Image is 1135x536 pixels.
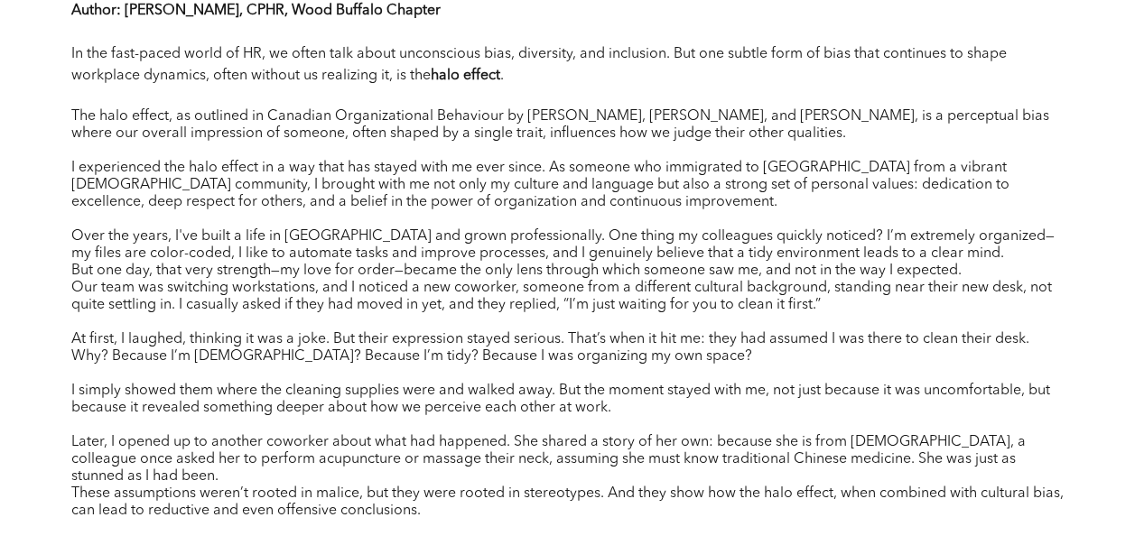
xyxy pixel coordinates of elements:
p: In the fast-paced world of HR, we often talk about unconscious bias, diversity, and inclusion. Bu... [71,43,1065,87]
span: Our team was switching workstations, and I noticed a new coworker, someone from a different cultu... [71,281,1052,312]
span: I experienced the halo effect in a way that has stayed with me ever since. As someone who immigra... [71,161,1009,209]
span: But one day, that very strength—my love for order—became the only lens through which someone saw ... [71,263,962,278]
strong: : [PERSON_NAME], CPHR, Wood Buffalo Chapter [116,4,441,18]
span: These assumptions weren’t rooted in malice, but they were rooted in stereotypes. And they show ho... [71,486,1064,518]
span: Over the years, I've built a life in [GEOGRAPHIC_DATA] and grown professionally. One thing my col... [71,229,1055,261]
strong: halo effect [431,69,500,83]
strong: Author [71,4,116,18]
span: Later, I opened up to another coworker about what had happened. She shared a story of her own: be... [71,435,1026,484]
span: I simply showed them where the cleaning supplies were and walked away. But the moment stayed with... [71,384,1050,415]
span: The halo effect, as outlined in Canadian Organizational Behaviour by [PERSON_NAME], [PERSON_NAME]... [71,109,1049,141]
span: At first, I laughed, thinking it was a joke. But their expression stayed serious. That’s when it ... [71,332,1029,364]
